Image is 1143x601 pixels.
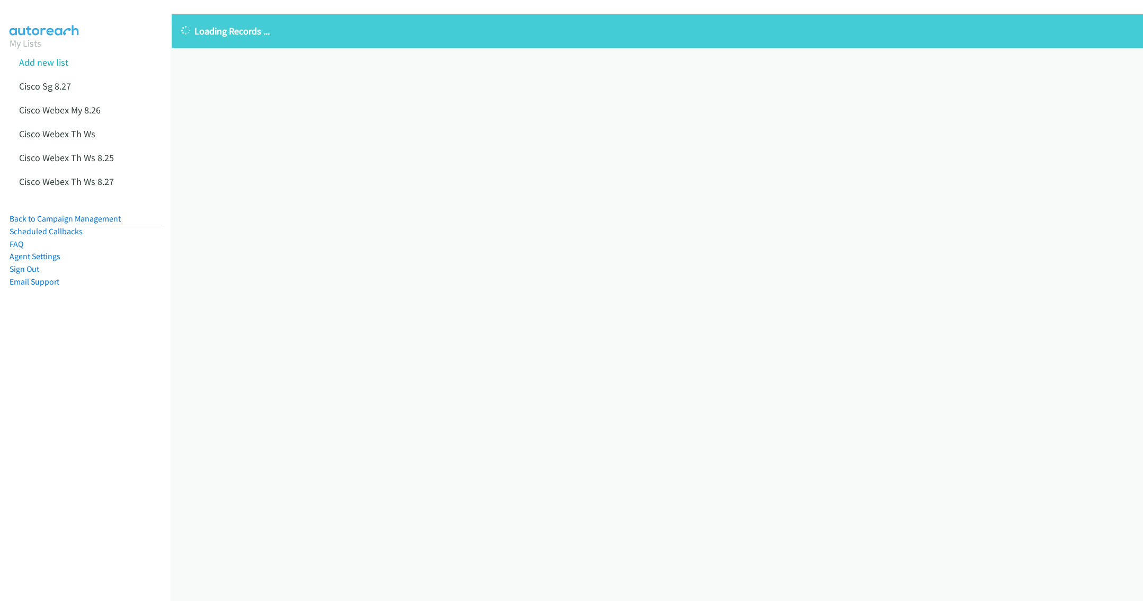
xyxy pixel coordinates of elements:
a: Cisco Sg 8.27 [19,80,71,92]
a: Cisco Webex Th Ws 8.27 [19,175,114,188]
a: My Lists [10,37,41,49]
a: Agent Settings [10,251,60,261]
a: Cisco Webex Th Ws 8.25 [19,152,114,164]
a: FAQ [10,239,23,249]
a: Add new list [19,56,68,68]
a: Cisco Webex My 8.26 [19,104,101,116]
a: Scheduled Callbacks [10,226,83,236]
p: Loading Records ... [181,24,1133,38]
a: Sign Out [10,264,39,274]
a: Email Support [10,277,59,287]
a: Back to Campaign Management [10,214,121,224]
a: Cisco Webex Th Ws [19,128,95,140]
